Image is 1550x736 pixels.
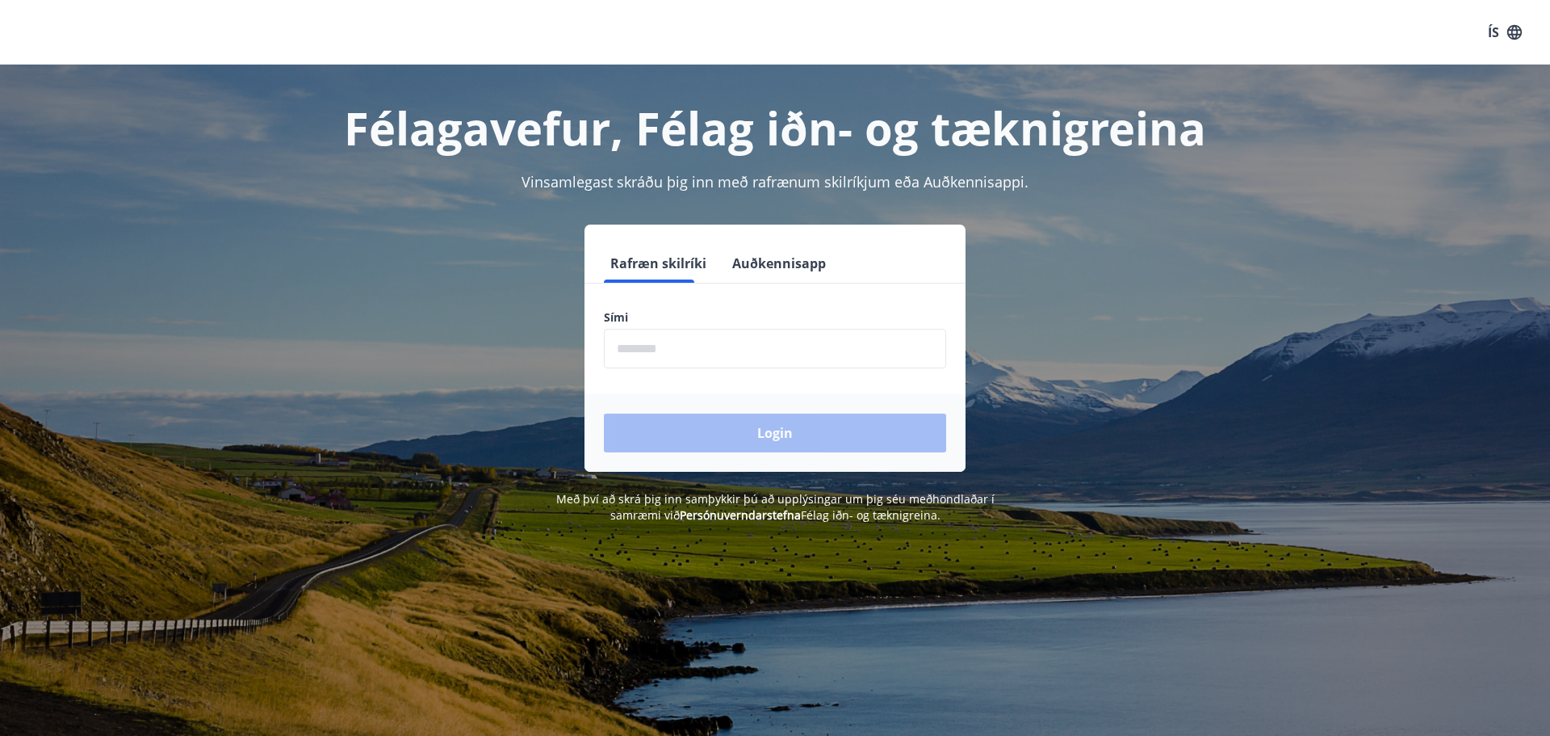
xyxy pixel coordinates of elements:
span: Vinsamlegast skráðu þig inn með rafrænum skilríkjum eða Auðkennisappi. [522,172,1028,191]
span: Með því að skrá þig inn samþykkir þú að upplýsingar um þig séu meðhöndlaðar í samræmi við Félag i... [556,491,995,523]
button: Rafræn skilríki [604,244,713,283]
button: ÍS [1479,18,1531,47]
button: Auðkennisapp [726,244,832,283]
h1: Félagavefur, Félag iðn- og tæknigreina [213,97,1337,158]
a: Persónuverndarstefna [680,507,801,523]
label: Sími [604,309,946,326]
